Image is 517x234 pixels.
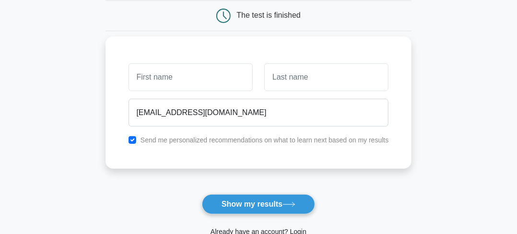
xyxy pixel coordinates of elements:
button: Show my results [202,194,315,214]
label: Send me personalized recommendations on what to learn next based on my results [141,136,389,144]
div: The test is finished [237,11,301,19]
input: Last name [264,63,388,91]
input: First name [129,63,253,91]
input: Email [129,99,389,127]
